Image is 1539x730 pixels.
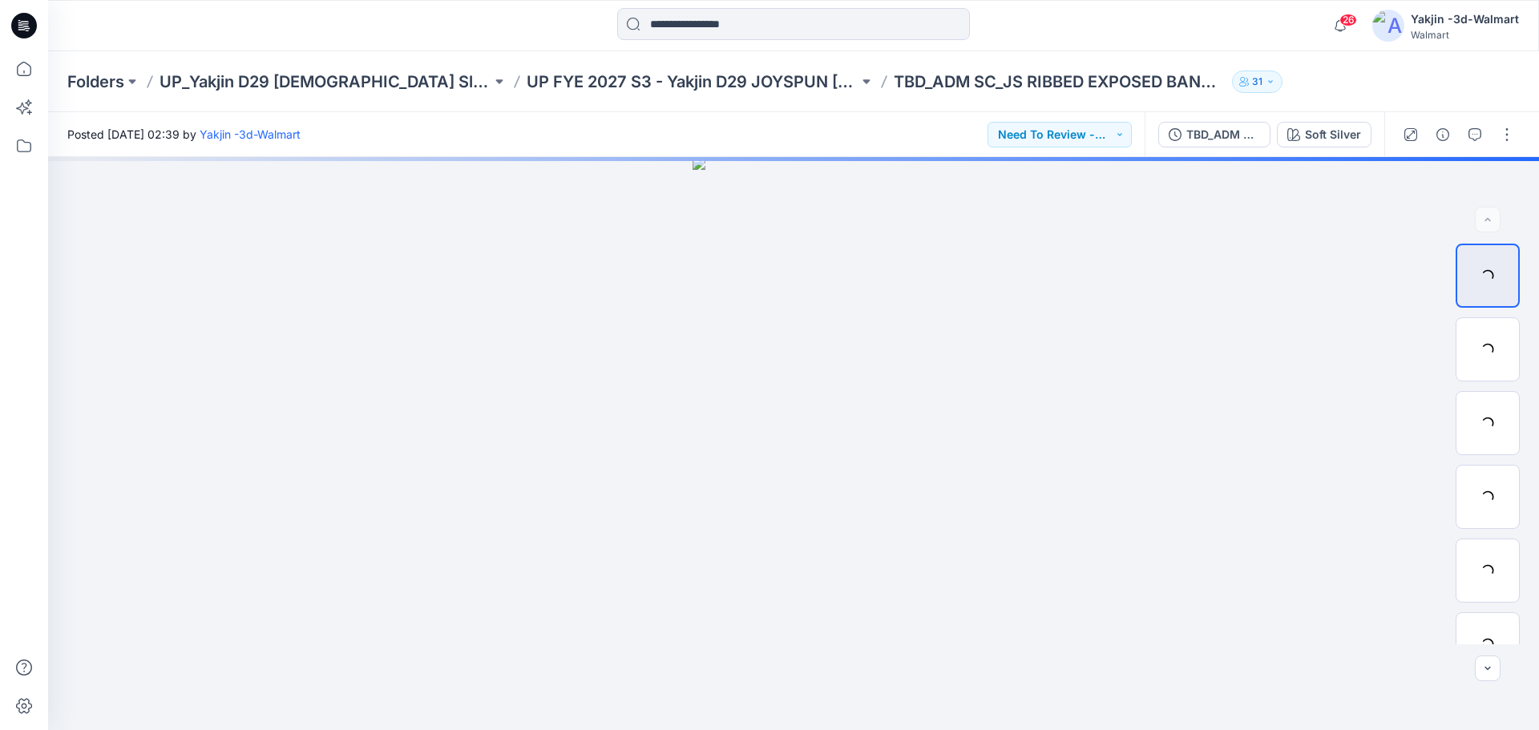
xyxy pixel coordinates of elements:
[527,71,858,93] a: UP FYE 2027 S3 - Yakjin D29 JOYSPUN [DEMOGRAPHIC_DATA] Sleepwear
[1158,122,1270,147] button: TBD_ADM SC_JS RIBBED EXPOSED BAND PANT
[200,127,301,141] a: Yakjin -3d-Walmart
[1232,71,1282,93] button: 31
[1411,29,1519,41] div: Walmart
[160,71,491,93] a: UP_Yakjin D29 [DEMOGRAPHIC_DATA] Sleep
[1411,10,1519,29] div: Yakjin -3d-Walmart
[1277,122,1371,147] button: Soft Silver
[1252,73,1262,91] p: 31
[894,71,1226,93] p: TBD_ADM SC_JS RIBBED EXPOSED BAND PANT
[1305,126,1361,143] div: Soft Silver
[1186,126,1260,143] div: TBD_ADM SC_JS RIBBED EXPOSED BAND PANT
[67,126,301,143] span: Posted [DATE] 02:39 by
[67,71,124,93] a: Folders
[1372,10,1404,42] img: avatar
[1430,122,1456,147] button: Details
[1339,14,1357,26] span: 26
[693,157,894,730] img: eyJhbGciOiJIUzI1NiIsImtpZCI6IjAiLCJzbHQiOiJzZXMiLCJ0eXAiOiJKV1QifQ.eyJkYXRhIjp7InR5cGUiOiJzdG9yYW...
